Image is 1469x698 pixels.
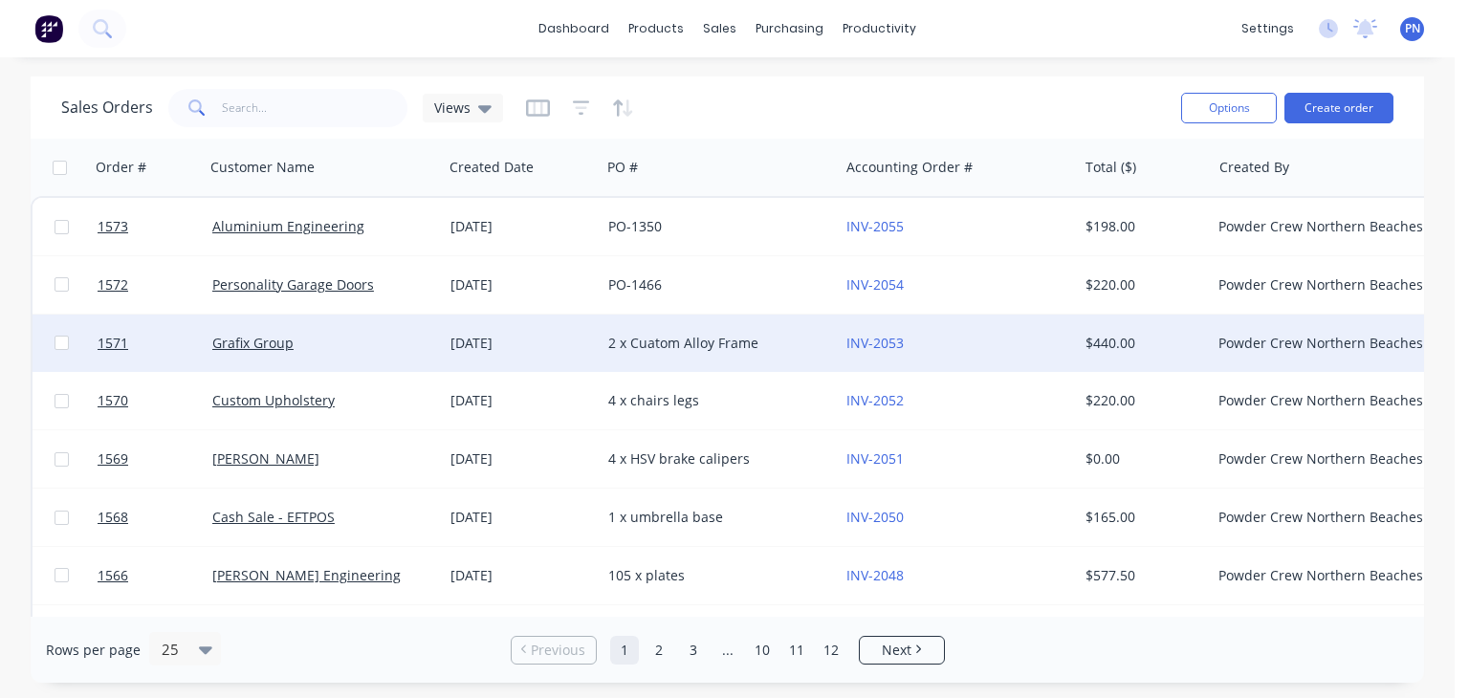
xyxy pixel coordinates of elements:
[1218,217,1431,236] div: Powder Crew Northern Beaches
[98,430,212,488] a: 1569
[450,449,593,469] div: [DATE]
[212,275,374,294] a: Personality Garage Doors
[846,217,904,235] a: INV-2055
[222,89,408,127] input: Search...
[1219,158,1289,177] div: Created By
[98,547,212,604] a: 1566
[1405,20,1420,37] span: PN
[98,198,212,255] a: 1573
[98,217,128,236] span: 1573
[98,449,128,469] span: 1569
[61,98,153,117] h1: Sales Orders
[212,566,401,584] a: [PERSON_NAME] Engineering
[619,14,693,43] div: products
[1085,449,1197,469] div: $0.00
[1085,217,1197,236] div: $198.00
[882,641,911,660] span: Next
[608,391,821,410] div: 4 x chairs legs
[608,566,821,585] div: 105 x plates
[212,449,319,468] a: [PERSON_NAME]
[96,158,146,177] div: Order #
[1218,334,1431,353] div: Powder Crew Northern Beaches
[34,14,63,43] img: Factory
[1085,275,1197,294] div: $220.00
[1218,391,1431,410] div: Powder Crew Northern Beaches
[679,636,708,665] a: Page 3
[212,508,335,526] a: Cash Sale - EFTPOS
[98,566,128,585] span: 1566
[450,566,593,585] div: [DATE]
[1232,14,1304,43] div: settings
[98,334,128,353] span: 1571
[450,217,593,236] div: [DATE]
[1218,449,1431,469] div: Powder Crew Northern Beaches
[846,275,904,294] a: INV-2054
[503,636,953,665] ul: Pagination
[608,275,821,294] div: PO-1466
[610,636,639,665] a: Page 1 is your current page
[1218,566,1431,585] div: Powder Crew Northern Beaches
[846,391,904,409] a: INV-2052
[98,508,128,527] span: 1568
[449,158,534,177] div: Created Date
[1085,566,1197,585] div: $577.50
[98,605,212,663] a: 1567
[645,636,673,665] a: Page 2
[748,636,777,665] a: Page 10
[608,217,821,236] div: PO-1350
[833,14,926,43] div: productivity
[693,14,746,43] div: sales
[846,508,904,526] a: INV-2050
[98,315,212,372] a: 1571
[1085,391,1197,410] div: $220.00
[782,636,811,665] a: Page 11
[713,636,742,665] a: Jump forward
[98,489,212,546] a: 1568
[1085,508,1197,527] div: $165.00
[846,158,973,177] div: Accounting Order #
[608,449,821,469] div: 4 x HSV brake calipers
[98,275,128,294] span: 1572
[1284,93,1393,123] button: Create order
[450,275,593,294] div: [DATE]
[531,641,585,660] span: Previous
[512,641,596,660] a: Previous page
[450,508,593,527] div: [DATE]
[1218,508,1431,527] div: Powder Crew Northern Beaches
[46,641,141,660] span: Rows per page
[846,334,904,352] a: INV-2053
[212,217,364,235] a: Aluminium Engineering
[210,158,315,177] div: Customer Name
[98,372,212,429] a: 1570
[746,14,833,43] div: purchasing
[98,256,212,314] a: 1572
[450,391,593,410] div: [DATE]
[434,98,471,118] span: Views
[98,391,128,410] span: 1570
[860,641,944,660] a: Next page
[846,449,904,468] a: INV-2051
[450,334,593,353] div: [DATE]
[212,391,335,409] a: Custom Upholstery
[846,566,904,584] a: INV-2048
[817,636,845,665] a: Page 12
[608,508,821,527] div: 1 x umbrella base
[1085,158,1136,177] div: Total ($)
[1085,334,1197,353] div: $440.00
[1181,93,1277,123] button: Options
[608,334,821,353] div: 2 x Cuatom Alloy Frame
[1218,275,1431,294] div: Powder Crew Northern Beaches
[607,158,638,177] div: PO #
[212,334,294,352] a: Grafix Group
[529,14,619,43] a: dashboard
